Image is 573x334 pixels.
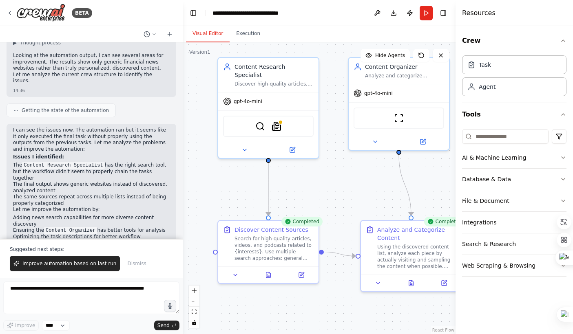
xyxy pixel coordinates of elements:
[479,61,491,69] div: Task
[272,121,281,131] img: SerplyNewsSearchTool
[13,127,170,152] p: I can see the issues now. The automation ran but it seems like it only executed the final task wi...
[430,278,458,288] button: Open in side panel
[462,175,511,183] div: Database & Data
[13,194,170,207] li: The same sources repeat across multiple lists instead of being properly categorized
[255,121,265,131] img: SerperDevTool
[375,52,405,59] span: Hide Agents
[377,244,456,270] div: Using the discovered content list, analyze each piece by actually visiting and sampling the conte...
[13,162,170,181] li: The has the right search tool, but the workflow didn't seem to properly chain the tasks together
[462,8,496,18] h4: Resources
[13,154,64,160] strong: Issues I identified:
[281,217,323,226] div: Completed
[365,73,444,79] div: Analyze and categorize discovered content based on topics, content type, difficulty level, and re...
[234,98,262,105] span: gpt-4o-mini
[20,40,61,46] span: Thought process
[365,63,444,71] div: Content Organizer
[186,25,230,42] button: Visual Editor
[127,260,146,267] span: Dismiss
[72,8,92,18] div: BETA
[44,227,97,234] code: Content Organizer
[13,53,170,84] p: Looking at the automation output, I can see several areas for improvement. The results show only ...
[189,49,210,55] div: Version 1
[462,147,566,168] button: AI & Machine Learning
[377,226,456,242] div: Analyze and Categorize Content
[188,7,199,19] button: Hide left sidebar
[13,88,170,94] div: 14:36
[13,207,170,213] p: Let me improve the automation by:
[10,256,120,271] button: Improve automation based on last run
[235,226,308,234] div: Discover Content Sources
[462,126,566,283] div: Tools
[163,29,176,39] button: Start a new chat
[479,83,496,91] div: Agent
[16,4,65,22] img: Logo
[462,197,509,205] div: File & Document
[230,25,267,42] button: Execution
[10,246,173,253] p: Suggested next steps:
[400,137,446,147] button: Open in side panel
[462,52,566,103] div: Crew
[154,321,179,330] button: Send
[360,220,462,292] div: CompletedAnalyze and Categorize ContentUsing the discovered content list, analyze each piece by a...
[394,278,429,288] button: View output
[212,9,304,17] nav: breadcrumb
[348,57,450,151] div: Content OrganizerAnalyze and categorize discovered content based on topics, content type, difficu...
[364,90,393,97] span: gpt-4o-mini
[432,328,454,332] a: React Flow attribution
[13,234,170,240] li: Optimizing the task descriptions for better workflow
[462,103,566,126] button: Tools
[395,155,415,215] g: Edge from a5448736-ac34-452d-8299-aad4867e6961 to 596879cb-e009-43f2-be5d-db8711659a04
[189,307,199,317] button: fit view
[394,113,404,123] img: ScrapeWebsiteTool
[438,7,449,19] button: Hide right sidebar
[462,218,496,226] div: Integrations
[13,181,170,194] li: The final output shows generic websites instead of discovered, analyzed content
[462,255,566,276] button: Web Scraping & Browsing
[15,322,35,329] span: Improve
[462,169,566,190] button: Database & Data
[251,270,286,280] button: View output
[164,300,176,312] button: Click to speak your automation idea
[13,215,170,227] li: Adding news search capabilities for more diverse content discovery
[264,155,272,215] g: Edge from 80417de8-36e8-442f-af7d-aa9eb00611e1 to ba85836c-bad3-4e06-aa12-9ea9523c5fa1
[462,240,516,248] div: Search & Research
[235,63,314,79] div: Content Research Specialist
[235,81,314,87] div: Discover high-quality articles, videos, and podcasts related to {interests} using various search ...
[462,261,535,270] div: Web Scraping & Browsing
[189,286,199,296] button: zoom in
[123,256,150,271] button: Dismiss
[22,107,109,114] span: Getting the state of the automation
[189,296,199,307] button: zoom out
[462,29,566,52] button: Crew
[13,40,17,46] span: ▶
[269,145,315,155] button: Open in side panel
[424,217,465,226] div: Completed
[189,286,199,328] div: React Flow controls
[462,212,566,233] button: Integrations
[462,190,566,211] button: File & Document
[235,235,314,261] div: Search for high-quality articles, videos, and podcasts related to {interests}. Use multiple searc...
[217,220,319,284] div: CompletedDiscover Content SourcesSearch for high-quality articles, videos, and podcasts related t...
[287,270,315,280] button: Open in side panel
[22,260,116,267] span: Improve automation based on last run
[22,162,104,169] code: Content Research Specialist
[13,227,170,234] li: Ensuring the has better tools for analysis
[157,322,170,329] span: Send
[217,57,319,159] div: Content Research SpecialistDiscover high-quality articles, videos, and podcasts related to {inter...
[189,317,199,328] button: toggle interactivity
[140,29,160,39] button: Switch to previous chat
[361,49,410,62] button: Hide Agents
[3,320,39,331] button: Improve
[462,154,526,162] div: AI & Machine Learning
[324,248,356,260] g: Edge from ba85836c-bad3-4e06-aa12-9ea9523c5fa1 to 596879cb-e009-43f2-be5d-db8711659a04
[13,40,61,46] button: ▶Thought process
[462,233,566,255] button: Search & Research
